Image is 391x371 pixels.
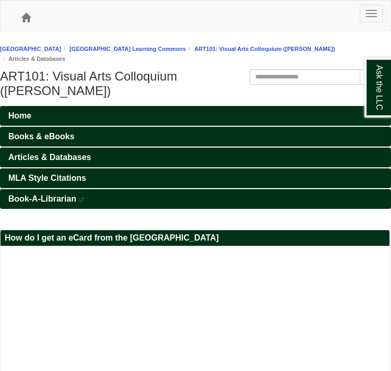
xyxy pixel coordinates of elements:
[8,153,91,162] span: Articles & Databases
[360,69,391,85] button: Search
[8,194,76,203] span: Book-A-Librarian
[79,197,85,202] i: This link opens in a new window
[8,174,86,182] span: MLA Style Citations
[70,46,186,52] a: [GEOGRAPHIC_DATA] Learning Commons
[8,111,31,120] span: Home
[8,132,74,141] span: Books & eBooks
[194,46,335,52] a: ART101: Visual Arts Colloquium ([PERSON_NAME])
[1,230,389,246] h2: How do I get an eCard from the [GEOGRAPHIC_DATA]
